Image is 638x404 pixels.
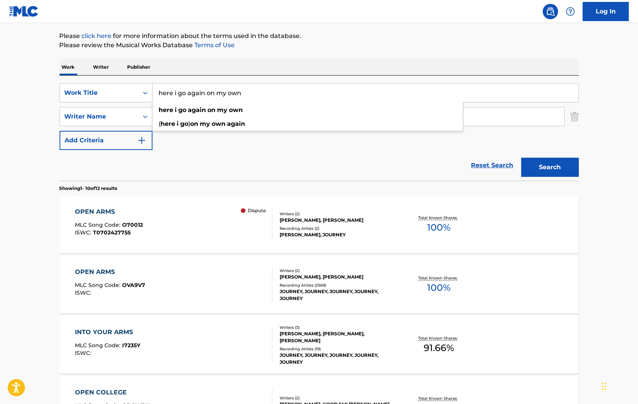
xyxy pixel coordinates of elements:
[418,275,459,281] p: Total Known Shares:
[60,83,579,181] form: Search Form
[543,4,558,19] a: Public Search
[521,158,579,177] button: Search
[248,207,266,214] p: Dispute
[60,31,579,41] p: Please for more information about the terms used in the database.
[75,282,122,289] span: MLC Song Code :
[563,4,578,19] div: Help
[75,328,140,337] div: INTO YOUR ARMS
[570,107,579,126] img: Delete Criterion
[280,346,396,352] div: Recording Artists ( 19 )
[566,7,575,16] img: help
[60,59,77,75] p: Work
[75,207,143,216] div: OPEN ARMS
[122,282,145,289] span: OVA9V7
[161,120,176,127] strong: here
[280,211,396,217] div: Writers ( 2 )
[427,221,451,234] span: 100 %
[159,120,161,127] span: (
[280,274,396,280] div: [PERSON_NAME], [PERSON_NAME]
[467,157,517,174] a: Reset Search
[60,41,579,50] p: Please review the Musical Works Database
[75,267,145,277] div: OPEN ARMS
[93,229,131,236] span: T0702427755
[229,106,243,114] strong: own
[427,281,451,295] span: 100 %
[9,6,39,17] img: MLC Logo
[189,120,191,127] span: )
[280,226,396,231] div: Recording Artists ( 2 )
[418,335,459,341] p: Total Known Shares:
[75,342,122,349] span: MLC Song Code :
[122,221,143,228] span: O70012
[212,120,226,127] strong: own
[424,341,454,355] span: 91.66 %
[65,88,134,97] div: Work Title
[280,325,396,330] div: Writers ( 3 )
[280,231,396,238] div: [PERSON_NAME], JOURNEY
[280,330,396,344] div: [PERSON_NAME], [PERSON_NAME], [PERSON_NAME]
[75,350,93,356] span: ISWC :
[208,106,216,114] strong: on
[191,120,199,127] strong: on
[217,106,228,114] strong: my
[65,112,134,121] div: Writer Name
[418,215,459,221] p: Total Known Shares:
[280,288,396,302] div: JOURNEY, JOURNEY, JOURNEY, JOURNEY, JOURNEY
[600,367,638,404] iframe: Chat Widget
[602,375,607,398] div: Drag
[60,185,118,192] p: Showing 1 - 10 of 12 results
[125,59,153,75] p: Publisher
[60,256,579,313] a: OPEN ARMSMLC Song Code:OVA9V7ISWC:Writers (2)[PERSON_NAME], [PERSON_NAME]Recording Artists (2569)...
[122,342,140,349] span: I7235Y
[227,120,245,127] strong: again
[280,352,396,366] div: JOURNEY, JOURNEY, JOURNEY, JOURNEY, JOURNEY
[181,120,189,127] strong: go
[75,221,122,228] span: MLC Song Code :
[193,41,235,49] a: Terms of Use
[91,59,111,75] p: Writer
[175,106,177,114] strong: i
[418,396,459,401] p: Total Known Shares:
[82,32,112,40] a: click here
[188,106,206,114] strong: again
[280,217,396,224] div: [PERSON_NAME], [PERSON_NAME]
[280,268,396,274] div: Writers ( 2 )
[179,106,187,114] strong: go
[177,120,179,127] strong: i
[583,2,629,21] a: Log In
[75,289,93,296] span: ISWC :
[60,131,152,150] button: Add Criteria
[75,388,149,397] div: OPEN COLLEGE
[60,316,579,374] a: INTO YOUR ARMSMLC Song Code:I7235YISWC:Writers (3)[PERSON_NAME], [PERSON_NAME], [PERSON_NAME]Reco...
[60,196,579,253] a: OPEN ARMSMLC Song Code:O70012ISWC:T0702427755 DisputeWriters (2)[PERSON_NAME], [PERSON_NAME]Recor...
[280,395,396,401] div: Writers ( 2 )
[159,106,174,114] strong: here
[137,136,146,145] img: 9d2ae6d4665cec9f34b9.svg
[75,229,93,236] span: ISWC :
[280,282,396,288] div: Recording Artists ( 2569 )
[546,7,555,16] img: search
[200,120,210,127] strong: my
